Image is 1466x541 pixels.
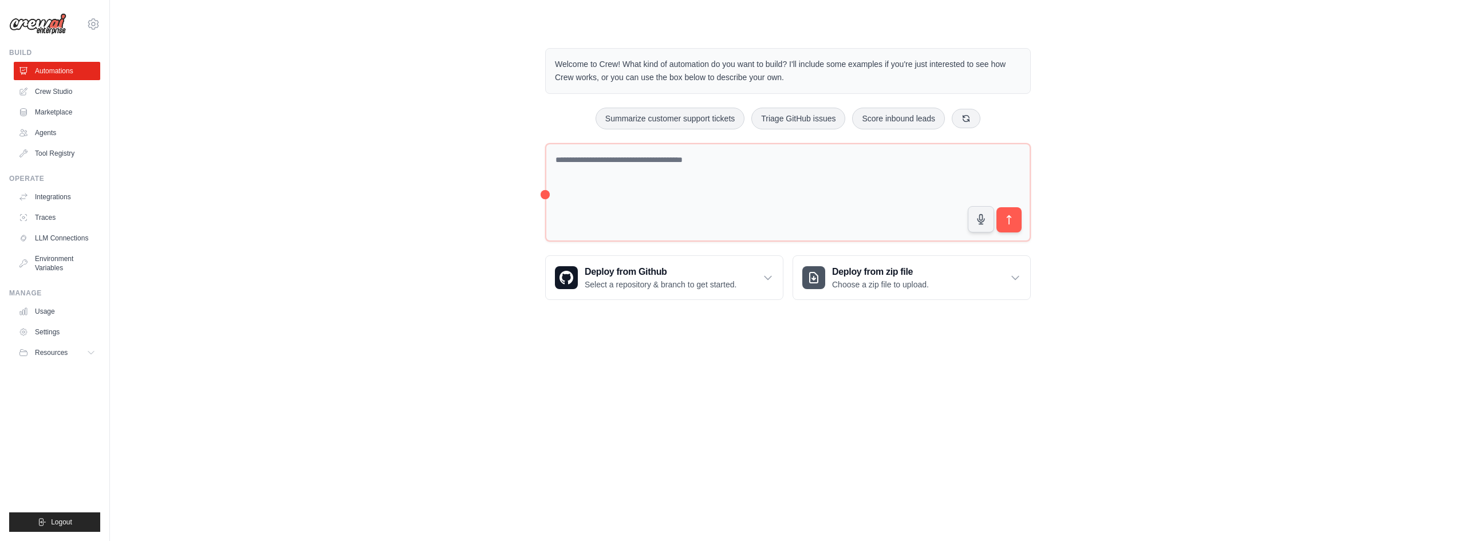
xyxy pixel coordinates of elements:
[9,13,66,35] img: Logo
[9,174,100,183] div: Operate
[852,108,945,129] button: Score inbound leads
[555,58,1021,84] p: Welcome to Crew! What kind of automation do you want to build? I'll include some examples if you'...
[751,108,845,129] button: Triage GitHub issues
[585,265,736,279] h3: Deploy from Github
[14,208,100,227] a: Traces
[14,323,100,341] a: Settings
[14,229,100,247] a: LLM Connections
[585,279,736,290] p: Select a repository & branch to get started.
[14,82,100,101] a: Crew Studio
[51,518,72,527] span: Logout
[14,103,100,121] a: Marketplace
[596,108,744,129] button: Summarize customer support tickets
[9,289,100,298] div: Manage
[14,343,100,362] button: Resources
[14,188,100,206] a: Integrations
[832,279,929,290] p: Choose a zip file to upload.
[14,124,100,142] a: Agents
[35,348,68,357] span: Resources
[9,512,100,532] button: Logout
[832,265,929,279] h3: Deploy from zip file
[9,48,100,57] div: Build
[14,62,100,80] a: Automations
[14,250,100,277] a: Environment Variables
[14,302,100,321] a: Usage
[14,144,100,163] a: Tool Registry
